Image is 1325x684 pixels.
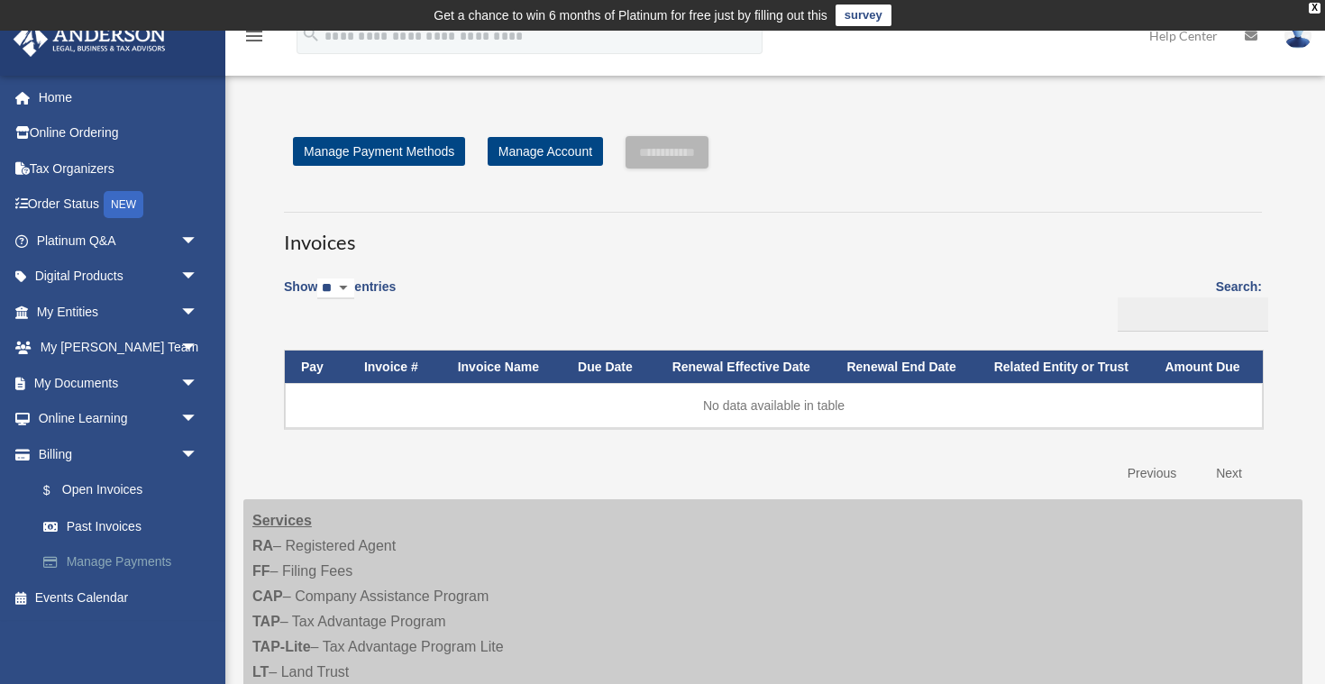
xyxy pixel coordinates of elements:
[25,544,225,580] a: Manage Payments
[13,330,225,366] a: My [PERSON_NAME] Teamarrow_drop_down
[562,351,656,384] th: Due Date: activate to sort column ascending
[25,508,225,544] a: Past Invoices
[25,472,216,509] a: $Open Invoices
[252,513,312,528] strong: Services
[836,5,891,26] a: survey
[180,294,216,331] span: arrow_drop_down
[13,579,225,616] a: Events Calendar
[13,294,225,330] a: My Entitiesarrow_drop_down
[180,401,216,438] span: arrow_drop_down
[252,563,270,579] strong: FF
[104,191,143,218] div: NEW
[180,223,216,260] span: arrow_drop_down
[252,664,269,679] strong: LT
[13,223,225,259] a: Platinum Q&Aarrow_drop_down
[488,137,603,166] a: Manage Account
[1284,23,1311,49] img: User Pic
[180,436,216,473] span: arrow_drop_down
[252,639,311,654] strong: TAP-Lite
[53,479,62,502] span: $
[284,212,1262,257] h3: Invoices
[830,351,977,384] th: Renewal End Date: activate to sort column ascending
[13,187,225,223] a: Order StatusNEW
[180,259,216,296] span: arrow_drop_down
[293,137,465,166] a: Manage Payment Methods
[13,401,225,437] a: Online Learningarrow_drop_down
[285,383,1263,428] td: No data available in table
[434,5,827,26] div: Get a chance to win 6 months of Platinum for free just by filling out this
[317,278,354,299] select: Showentries
[8,22,171,57] img: Anderson Advisors Platinum Portal
[1118,297,1268,332] input: Search:
[180,365,216,402] span: arrow_drop_down
[1114,455,1190,492] a: Previous
[1111,276,1262,332] label: Search:
[285,351,348,384] th: Pay: activate to sort column descending
[13,436,225,472] a: Billingarrow_drop_down
[656,351,831,384] th: Renewal Effective Date: activate to sort column ascending
[180,330,216,367] span: arrow_drop_down
[284,276,396,317] label: Show entries
[1148,351,1263,384] th: Amount Due: activate to sort column ascending
[348,351,442,384] th: Invoice #: activate to sort column ascending
[13,365,225,401] a: My Documentsarrow_drop_down
[243,32,265,47] a: menu
[1309,3,1320,14] div: close
[978,351,1149,384] th: Related Entity or Trust: activate to sort column ascending
[13,259,225,295] a: Digital Productsarrow_drop_down
[442,351,562,384] th: Invoice Name: activate to sort column ascending
[252,588,283,604] strong: CAP
[13,115,225,151] a: Online Ordering
[243,25,265,47] i: menu
[1202,455,1256,492] a: Next
[301,24,321,44] i: search
[13,150,225,187] a: Tax Organizers
[252,614,280,629] strong: TAP
[13,79,225,115] a: Home
[252,538,273,553] strong: RA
